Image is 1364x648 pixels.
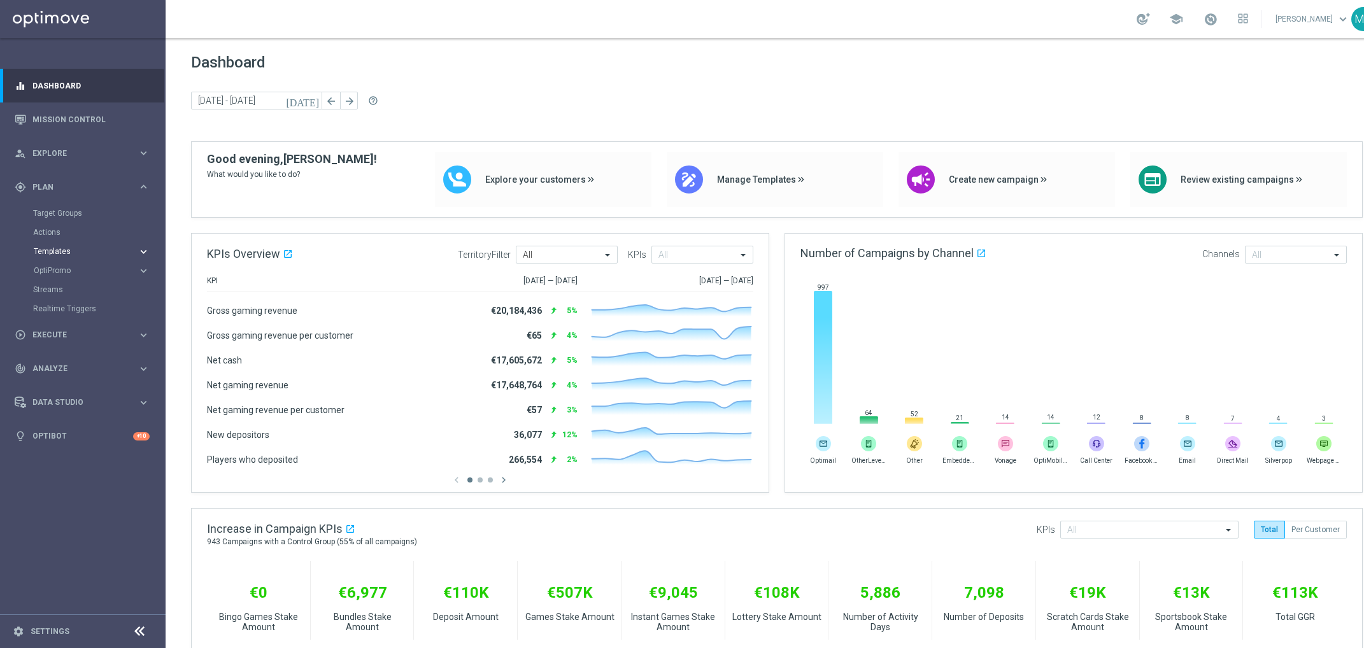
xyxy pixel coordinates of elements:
[32,150,138,157] span: Explore
[34,248,138,255] div: Templates
[14,182,150,192] button: gps_fixed Plan keyboard_arrow_right
[138,246,150,258] i: keyboard_arrow_right
[138,329,150,341] i: keyboard_arrow_right
[32,331,138,339] span: Execute
[15,102,150,136] div: Mission Control
[138,147,150,159] i: keyboard_arrow_right
[33,280,164,299] div: Streams
[138,265,150,277] i: keyboard_arrow_right
[32,365,138,372] span: Analyze
[33,204,164,223] div: Target Groups
[33,223,164,242] div: Actions
[138,181,150,193] i: keyboard_arrow_right
[14,363,150,374] button: track_changes Analyze keyboard_arrow_right
[32,419,133,453] a: Optibot
[32,398,138,406] span: Data Studio
[15,397,138,408] div: Data Studio
[33,261,164,280] div: OptiPromo
[34,267,138,274] div: OptiPromo
[15,363,138,374] div: Analyze
[33,208,132,218] a: Target Groups
[14,330,150,340] button: play_circle_outline Execute keyboard_arrow_right
[14,81,150,91] button: equalizer Dashboard
[13,626,24,637] i: settings
[15,80,26,92] i: equalizer
[33,299,164,318] div: Realtime Triggers
[15,148,138,159] div: Explore
[34,267,125,274] span: OptiPromo
[34,248,125,255] span: Templates
[31,628,69,635] a: Settings
[33,242,164,261] div: Templates
[33,265,150,276] button: OptiPromo keyboard_arrow_right
[15,329,26,341] i: play_circle_outline
[15,329,138,341] div: Execute
[32,102,150,136] a: Mission Control
[1274,10,1351,29] a: [PERSON_NAME]keyboard_arrow_down
[15,363,26,374] i: track_changes
[15,148,26,159] i: person_search
[15,181,26,193] i: gps_fixed
[15,69,150,102] div: Dashboard
[133,432,150,440] div: +10
[33,304,132,314] a: Realtime Triggers
[14,431,150,441] button: lightbulb Optibot +10
[15,181,138,193] div: Plan
[1169,12,1183,26] span: school
[32,183,138,191] span: Plan
[14,397,150,407] button: Data Studio keyboard_arrow_right
[32,69,150,102] a: Dashboard
[138,397,150,409] i: keyboard_arrow_right
[14,115,150,125] button: Mission Control
[15,430,26,442] i: lightbulb
[1336,12,1350,26] span: keyboard_arrow_down
[33,246,150,257] button: Templates keyboard_arrow_right
[15,419,150,453] div: Optibot
[138,363,150,375] i: keyboard_arrow_right
[33,285,132,295] a: Streams
[33,227,132,237] a: Actions
[14,148,150,158] button: person_search Explore keyboard_arrow_right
